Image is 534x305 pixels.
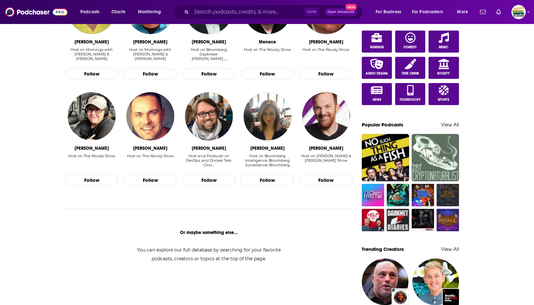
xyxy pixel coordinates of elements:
span: True Crime [402,72,419,76]
div: Host on Ben Davis & Kelly K Show [299,154,353,168]
button: Follow [182,68,235,79]
div: Doug Krizner [192,39,226,45]
div: Renae Ravey [74,146,109,151]
span: News [372,98,381,102]
div: Host on Mornings with [PERSON_NAME] & [PERSON_NAME] [65,47,119,61]
img: User Profile [511,5,526,19]
a: Dice Shame [387,184,409,206]
img: Podchaser - Follow, Share and Rate Podcasts [5,6,67,18]
img: It's Super Effective: A Pokemon Podcast [362,184,384,206]
div: Host on [PERSON_NAME] & [PERSON_NAME] Show [299,154,353,163]
div: Jeff Fife [309,39,343,45]
span: For Business [376,7,401,17]
a: Audio Drama [362,57,392,79]
a: Popular Podcasts [362,122,403,128]
span: Open Advanced [327,10,354,14]
img: The Joe Rogan Experience [392,289,408,305]
button: open menu [133,7,169,17]
span: For Podcasters [412,7,443,17]
button: open menu [452,7,476,17]
a: Show notifications dropdown [477,6,488,18]
div: Ben Davis [309,146,343,151]
div: Host on The Woody Show [127,154,174,168]
button: Follow [241,68,294,79]
a: Netflix Is A Daily Joke [443,289,459,305]
img: We're Alive [412,209,434,231]
span: Logged in as ExperimentPublicist [511,5,526,19]
div: Search podcasts, credits, & more... [180,5,369,19]
img: Ellen DeGeneres [412,258,459,305]
button: Follow [299,174,353,185]
div: Host on Mornings with [PERSON_NAME] & [PERSON_NAME] [123,47,177,61]
div: Host on The Woody Show [68,154,115,168]
img: Bret Fisher [185,92,233,140]
div: Host on The Woody Show [127,154,174,158]
div: Greg Gaston [74,39,109,45]
img: Help I Sexted My Boss [362,209,384,231]
a: View All [441,246,459,252]
span: Music [439,45,448,49]
a: Trending Creators [362,246,404,252]
span: Technology [400,98,421,102]
button: Follow [299,68,353,79]
span: Podcasts [80,7,99,17]
span: New [345,4,357,10]
button: Follow [241,174,294,185]
div: Menace [259,39,276,45]
a: Business [362,30,392,53]
div: Lisa Abramowicz [250,146,285,151]
div: Bret Fisher [192,146,226,151]
a: Charts [107,7,129,17]
a: Technology [395,83,426,105]
img: The Adventure Zone [437,209,459,231]
button: Follow [123,68,177,79]
a: Comedy [395,30,426,53]
button: Follow [65,68,119,79]
input: Search podcasts, credits, & more... [191,7,304,17]
button: open menu [371,7,409,17]
img: Darknet Diaries [387,209,409,231]
img: Greg Gory [126,92,174,140]
span: Comedy [403,45,417,49]
div: Greg Gory [133,146,167,151]
button: Follow [65,174,119,185]
button: open menu [408,7,452,17]
img: The Cryptonaturalist [412,134,459,181]
div: Host on The Woody Show [244,47,291,61]
img: Ben Davis [302,92,350,140]
button: Follow [123,174,177,185]
span: Sports [438,98,449,102]
span: Society [437,72,450,76]
img: Bear Brook [437,184,459,206]
a: Lisa Abramowicz [244,92,291,140]
div: Host on The Woody Show [302,47,349,61]
img: Joe Rogan [362,258,408,305]
span: More [457,7,468,17]
span: Audio Drama [366,72,388,76]
span: Monitoring [138,7,161,17]
a: Music [428,30,459,53]
span: Charts [111,7,125,17]
img: Renae Ravey [68,92,116,140]
div: Host on Mornings with Greg & Eli [65,47,119,61]
button: Open AdvancedNew [324,8,357,16]
a: Show notifications dropdown [494,6,504,18]
span: Ctrl K [304,8,319,16]
img: No Such Thing As A Fish [362,134,409,181]
a: Sports [428,83,459,105]
a: View All [441,122,459,128]
div: Host on Bloomberg Intelligence, Bloomberg Surveillance, Bloomberg Businessweek, and Bloomberg Day... [241,154,294,167]
a: News [362,83,392,105]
